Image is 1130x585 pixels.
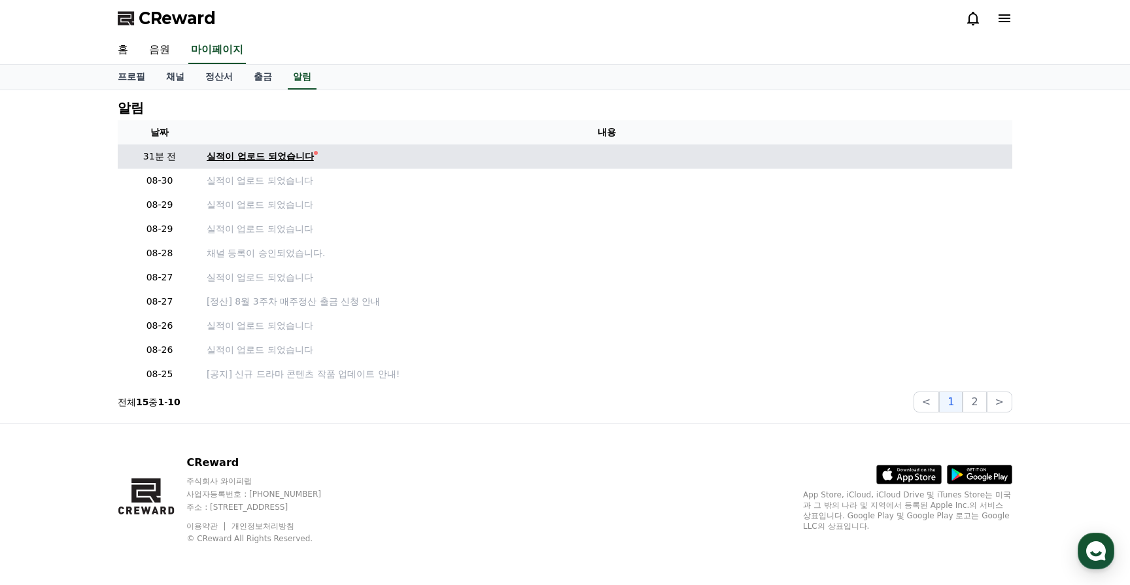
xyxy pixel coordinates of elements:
[987,392,1012,412] button: >
[186,522,228,531] a: 이용약관
[207,367,1007,381] a: [공지] 신규 드라마 콘텐츠 작품 업데이트 안내!
[207,295,1007,309] a: [정산] 8월 3주차 매주정산 출금 신청 안내
[123,343,196,357] p: 08-26
[41,434,49,444] span: 홈
[195,65,243,90] a: 정산서
[169,414,251,447] a: 설정
[186,476,346,486] p: 주식회사 와이피랩
[136,397,148,407] strong: 15
[156,65,195,90] a: 채널
[207,343,1007,357] a: 실적이 업로드 되었습니다
[107,65,156,90] a: 프로필
[186,455,346,471] p: CReward
[123,319,196,333] p: 08-26
[123,295,196,309] p: 08-27
[201,120,1012,144] th: 내용
[803,490,1012,531] p: App Store, iCloud, iCloud Drive 및 iTunes Store는 미국과 그 밖의 나라 및 지역에서 등록된 Apple Inc.의 서비스 상표입니다. Goo...
[207,198,1007,212] a: 실적이 업로드 되었습니다
[288,65,317,90] a: 알림
[202,434,218,444] span: 설정
[207,319,1007,333] a: 실적이 업로드 되었습니다
[243,65,282,90] a: 출금
[207,150,314,163] div: 실적이 업로드 되었습니다
[107,37,139,64] a: 홈
[158,397,164,407] strong: 1
[118,395,180,409] p: 전체 중 -
[139,8,216,29] span: CReward
[123,271,196,284] p: 08-27
[963,392,986,412] button: 2
[939,392,963,412] button: 1
[207,222,1007,236] a: 실적이 업로드 되었습니다
[186,533,346,544] p: © CReward All Rights Reserved.
[118,8,216,29] a: CReward
[120,435,135,445] span: 대화
[186,502,346,512] p: 주소 : [STREET_ADDRESS]
[207,246,1007,260] p: 채널 등록이 승인되었습니다.
[118,120,201,144] th: 날짜
[186,489,346,499] p: 사업자등록번호 : [PHONE_NUMBER]
[207,174,1007,188] a: 실적이 업로드 되었습니다
[123,246,196,260] p: 08-28
[123,150,196,163] p: 31분 전
[4,414,86,447] a: 홈
[231,522,294,531] a: 개인정보처리방침
[167,397,180,407] strong: 10
[86,414,169,447] a: 대화
[123,222,196,236] p: 08-29
[123,367,196,381] p: 08-25
[123,174,196,188] p: 08-30
[207,271,1007,284] a: 실적이 업로드 되었습니다
[139,37,180,64] a: 음원
[118,101,144,115] h4: 알림
[207,150,1007,163] a: 실적이 업로드 되었습니다
[188,37,246,64] a: 마이페이지
[123,198,196,212] p: 08-29
[914,392,939,412] button: <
